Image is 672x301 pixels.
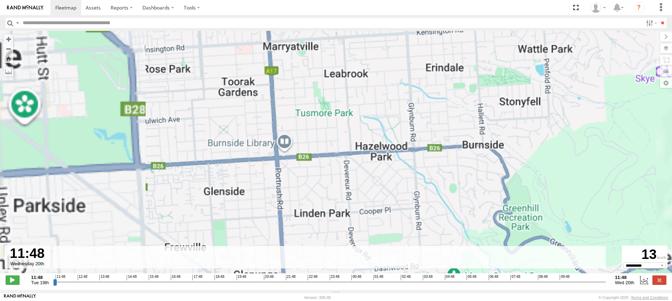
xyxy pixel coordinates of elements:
[3,54,13,63] button: Zoom Home
[3,34,13,44] button: Zoom in
[127,275,136,280] span: 14:48
[3,67,13,76] label: Measure
[652,275,666,285] label: Close
[660,78,672,88] label: Map Settings
[633,2,644,13] i: ?
[538,275,548,280] span: 08:48
[31,275,49,280] strong: 11:48
[631,295,668,300] a: Terms and Conditions
[99,275,109,280] span: 13:48
[192,275,202,280] span: 17:48
[56,275,65,280] span: 11:48
[6,275,20,285] label: Play/Stop
[308,275,317,280] span: 22:48
[423,275,433,280] span: 03:48
[445,275,455,280] span: 04:48
[304,295,331,300] div: Version: 306.00
[615,275,634,280] strong: 11:48
[237,275,246,280] span: 19:48
[510,275,520,280] span: 07:48
[15,18,20,28] label: Search Query
[560,275,569,280] span: 09:48
[330,275,339,280] span: 23:48
[623,247,666,262] div: 13
[588,2,608,13] div: Amin Vahidinezhad
[598,295,668,300] div: © Copyright 2025 -
[489,275,498,280] span: 06:48
[31,280,49,285] span: Tue 19th Aug 2025
[467,275,476,280] span: 05:48
[401,275,411,280] span: 02:48
[643,18,658,28] label: Search Filter Options
[4,294,36,301] a: Visit our Website
[264,275,274,280] span: 20:48
[215,275,224,280] span: 18:48
[78,275,87,280] span: 12:48
[286,275,296,280] span: 21:48
[3,44,13,54] button: Zoom out
[7,5,43,10] img: rand-logo.svg
[373,275,383,280] span: 01:48
[171,275,181,280] span: 16:48
[615,280,634,285] span: Wed 20th Aug 2025
[149,275,159,280] span: 15:48
[351,275,361,280] span: 00:48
